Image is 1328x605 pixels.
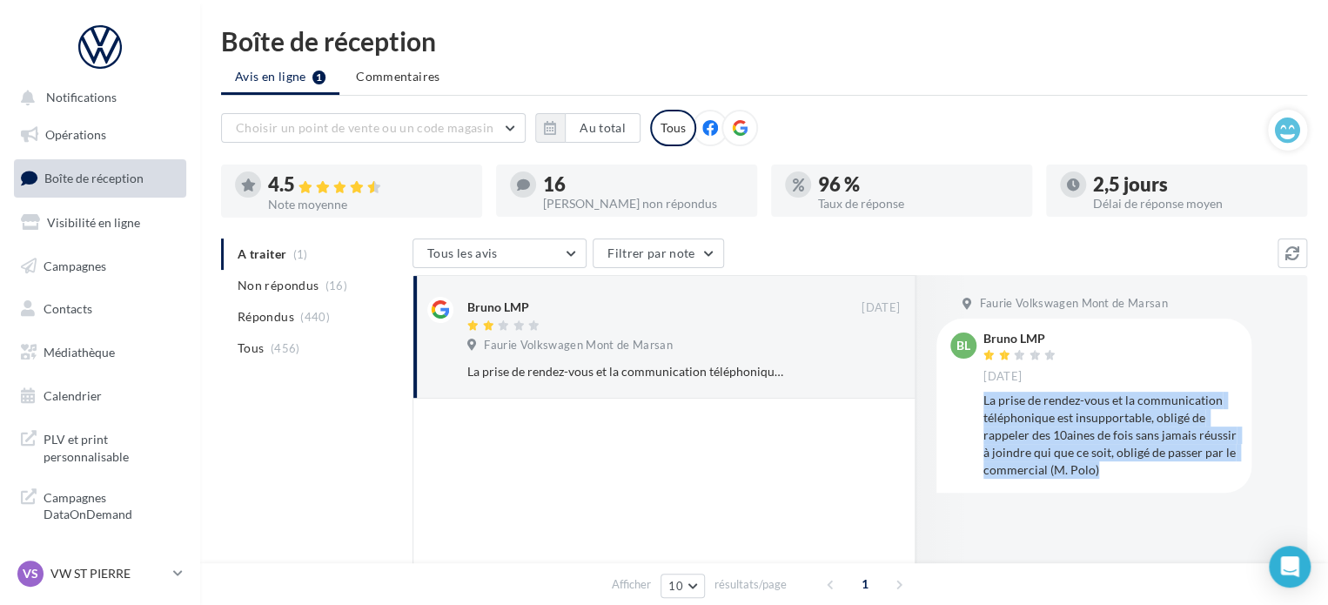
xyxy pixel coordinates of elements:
[44,345,115,360] span: Médiathèque
[983,369,1022,385] span: [DATE]
[238,277,319,294] span: Non répondus
[535,113,641,143] button: Au total
[10,420,190,472] a: PLV et print personnalisable
[325,279,347,292] span: (16)
[661,574,705,598] button: 10
[818,198,1018,210] div: Taux de réponse
[44,301,92,316] span: Contacts
[714,576,787,593] span: résultats/page
[862,300,900,316] span: [DATE]
[356,69,439,84] span: Commentaires
[44,171,144,185] span: Boîte de réception
[46,91,117,105] span: Notifications
[236,120,493,135] span: Choisir un point de vente ou un code magasin
[10,117,190,153] a: Opérations
[271,341,300,355] span: (456)
[612,576,651,593] span: Afficher
[956,337,970,354] span: BL
[668,579,683,593] span: 10
[10,334,190,371] a: Médiathèque
[10,248,190,285] a: Campagnes
[818,175,1018,194] div: 96 %
[44,388,102,403] span: Calendrier
[593,239,724,268] button: Filtrer par note
[23,565,38,582] span: VS
[300,310,330,324] span: (440)
[10,378,190,414] a: Calendrier
[565,113,641,143] button: Au total
[268,198,468,211] div: Note moyenne
[221,28,1307,54] div: Boîte de réception
[983,392,1237,479] div: La prise de rendez-vous et la communication téléphonique est insupportable, obligé de rappeler de...
[50,565,166,582] p: VW ST PIERRE
[1093,175,1293,194] div: 2,5 jours
[10,291,190,327] a: Contacts
[1093,198,1293,210] div: Délai de réponse moyen
[412,239,587,268] button: Tous les avis
[221,113,526,143] button: Choisir un point de vente ou un code magasin
[484,338,672,353] span: Faurie Volkswagen Mont de Marsan
[238,339,264,357] span: Tous
[45,127,106,142] span: Opérations
[44,427,179,465] span: PLV et print personnalisable
[979,296,1167,312] span: Faurie Volkswagen Mont de Marsan
[44,258,106,272] span: Campagnes
[10,205,190,241] a: Visibilité en ligne
[467,363,787,380] div: La prise de rendez-vous et la communication téléphonique est insupportable, obligé de rappeler de...
[851,570,879,598] span: 1
[10,159,190,197] a: Boîte de réception
[983,333,1060,345] div: Bruno LMP
[467,299,529,316] div: Bruno LMP
[14,557,186,590] a: VS VW ST PIERRE
[543,198,743,210] div: [PERSON_NAME] non répondus
[10,479,190,530] a: Campagnes DataOnDemand
[1269,546,1311,588] div: Open Intercom Messenger
[47,215,140,230] span: Visibilité en ligne
[238,308,294,326] span: Répondus
[44,486,179,523] span: Campagnes DataOnDemand
[543,175,743,194] div: 16
[427,245,498,260] span: Tous les avis
[650,110,696,146] div: Tous
[268,175,468,195] div: 4.5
